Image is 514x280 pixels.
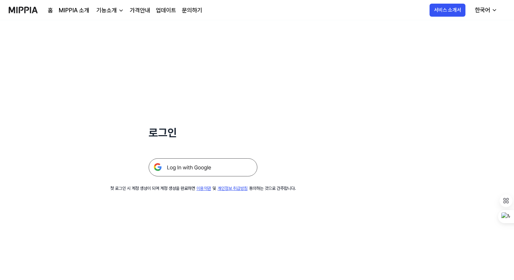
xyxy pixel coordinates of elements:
[110,185,296,192] div: 첫 로그인 시 계정 생성이 되며 계정 생성을 완료하면 및 동의하는 것으로 간주합니다.
[59,6,89,15] a: MIPPIA 소개
[430,4,465,17] button: 서비스 소개서
[217,186,248,191] a: 개인정보 취급방침
[182,6,202,15] a: 문의하기
[196,186,211,191] a: 이용약관
[149,158,257,176] img: 구글 로그인 버튼
[48,6,53,15] a: 홈
[130,6,150,15] a: 가격안내
[95,6,124,15] button: 기능소개
[95,6,118,15] div: 기능소개
[469,3,502,17] button: 한국어
[473,6,492,14] div: 한국어
[149,125,257,141] h1: 로그인
[156,6,176,15] a: 업데이트
[118,8,124,13] img: down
